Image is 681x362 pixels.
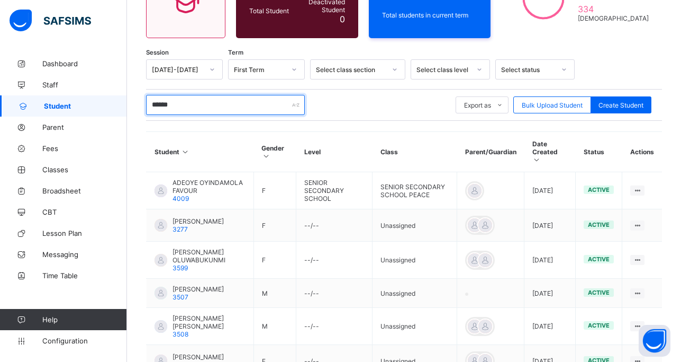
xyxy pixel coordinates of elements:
[316,66,386,74] div: Select class section
[42,59,127,68] span: Dashboard
[234,66,285,74] div: First Term
[172,293,188,301] span: 3507
[457,132,524,172] th: Parent/Guardian
[373,172,457,209] td: SENIOR SECONDARY SCHOOL PEACE
[578,14,649,22] span: [DEMOGRAPHIC_DATA]
[247,4,292,17] div: Total Student
[296,308,373,345] td: --/--
[42,271,127,280] span: Time Table
[501,66,555,74] div: Select status
[172,330,188,338] span: 3508
[42,208,127,216] span: CBT
[181,148,190,156] i: Sort in Ascending Order
[42,144,127,153] span: Fees
[172,353,224,361] span: [PERSON_NAME]
[532,156,541,164] i: Sort in Ascending Order
[373,308,457,345] td: Unassigned
[253,242,296,279] td: F
[42,315,126,324] span: Help
[524,132,576,172] th: Date Created
[340,14,345,24] span: 0
[598,101,643,109] span: Create Student
[588,322,610,329] span: active
[524,308,576,345] td: [DATE]
[42,337,126,345] span: Configuration
[253,279,296,308] td: M
[296,172,373,209] td: SENIOR SECONDARY SCHOOL
[42,229,127,237] span: Lesson Plan
[42,123,127,131] span: Parent
[44,102,127,110] span: Student
[524,209,576,242] td: [DATE]
[42,81,127,89] span: Staff
[147,132,254,172] th: Student
[576,132,622,172] th: Status
[524,172,576,209] td: [DATE]
[172,225,188,233] span: 3277
[253,209,296,242] td: F
[172,195,189,202] span: 4009
[42,250,127,259] span: Messaging
[622,132,662,172] th: Actions
[253,308,296,345] td: M
[588,255,610,263] span: active
[464,101,491,109] span: Export as
[522,101,583,109] span: Bulk Upload Student
[152,66,203,74] div: [DATE]-[DATE]
[524,279,576,308] td: [DATE]
[253,132,296,172] th: Gender
[296,209,373,242] td: --/--
[10,10,91,32] img: safsims
[253,172,296,209] td: F
[172,248,246,264] span: [PERSON_NAME] OLUWABUKUNMI
[172,179,246,195] span: ADEOYE OYINDAMOLA FAVOUR
[639,325,670,357] button: Open asap
[172,264,188,272] span: 3599
[172,314,246,330] span: [PERSON_NAME] [PERSON_NAME]
[228,49,243,56] span: Term
[172,285,224,293] span: [PERSON_NAME]
[296,279,373,308] td: --/--
[373,132,457,172] th: Class
[42,165,127,174] span: Classes
[261,152,270,160] i: Sort in Ascending Order
[373,209,457,242] td: Unassigned
[296,242,373,279] td: --/--
[373,242,457,279] td: Unassigned
[524,242,576,279] td: [DATE]
[588,289,610,296] span: active
[146,49,169,56] span: Session
[382,11,478,19] span: Total students in current term
[416,66,470,74] div: Select class level
[42,187,127,195] span: Broadsheet
[588,221,610,228] span: active
[172,217,224,225] span: [PERSON_NAME]
[296,132,373,172] th: Level
[373,279,457,308] td: Unassigned
[578,4,649,14] span: 334
[588,186,610,193] span: active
